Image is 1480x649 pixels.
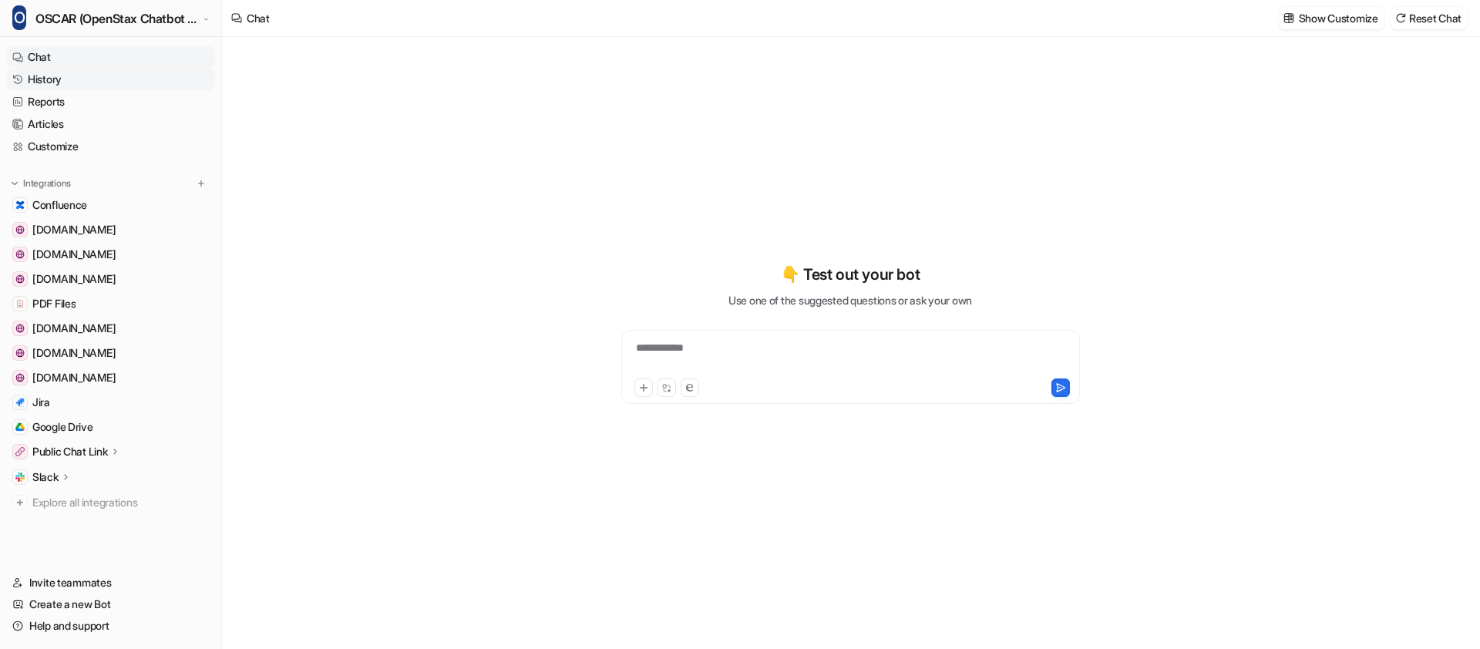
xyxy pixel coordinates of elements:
[32,296,76,311] span: PDF Files
[6,91,215,113] a: Reports
[1395,12,1406,24] img: reset
[15,225,25,234] img: lucid.app
[6,293,215,314] a: PDF FilesPDF Files
[1299,10,1378,26] p: Show Customize
[32,444,108,459] p: Public Chat Link
[247,10,270,26] div: Chat
[32,370,116,385] span: [DOMAIN_NAME]
[6,572,215,594] a: Invite teammates
[15,373,25,382] img: openstax.org
[6,136,215,157] a: Customize
[15,398,25,407] img: Jira
[12,5,26,30] span: O
[15,250,25,259] img: www.opengui.de
[196,178,207,189] img: menu_add.svg
[1283,12,1294,24] img: customize
[32,222,116,237] span: [DOMAIN_NAME]
[6,46,215,68] a: Chat
[32,271,116,287] span: [DOMAIN_NAME]
[1279,7,1384,29] button: Show Customize
[6,594,215,615] a: Create a new Bot
[6,392,215,413] a: JiraJira
[32,321,116,336] span: [DOMAIN_NAME]
[9,178,20,189] img: expand menu
[6,69,215,90] a: History
[6,219,215,240] a: lucid.app[DOMAIN_NAME]
[6,416,215,438] a: Google DriveGoogle Drive
[6,342,215,364] a: status.openstax.org[DOMAIN_NAME]
[23,177,71,190] p: Integrations
[15,274,25,284] img: staging.openstax.org
[15,324,25,333] img: openstax.pl
[15,348,25,358] img: status.openstax.org
[32,197,87,213] span: Confluence
[6,176,76,191] button: Integrations
[6,194,215,216] a: ConfluenceConfluence
[15,422,25,432] img: Google Drive
[6,367,215,388] a: openstax.org[DOMAIN_NAME]
[15,200,25,210] img: Confluence
[781,263,920,286] p: 👇 Test out your bot
[15,472,25,482] img: Slack
[6,615,215,637] a: Help and support
[6,244,215,265] a: www.opengui.de[DOMAIN_NAME]
[32,490,209,515] span: Explore all integrations
[32,419,93,435] span: Google Drive
[15,447,25,456] img: Public Chat Link
[6,113,215,135] a: Articles
[6,268,215,290] a: staging.openstax.org[DOMAIN_NAME]
[35,8,199,29] span: OSCAR (OpenStax Chatbot and Assistance Resource)
[1391,7,1468,29] button: Reset Chat
[6,318,215,339] a: openstax.pl[DOMAIN_NAME]
[15,299,25,308] img: PDF Files
[32,469,59,485] p: Slack
[32,395,50,410] span: Jira
[6,492,215,513] a: Explore all integrations
[32,345,116,361] span: [DOMAIN_NAME]
[32,247,116,262] span: [DOMAIN_NAME]
[12,495,28,510] img: explore all integrations
[728,292,972,308] p: Use one of the suggested questions or ask your own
